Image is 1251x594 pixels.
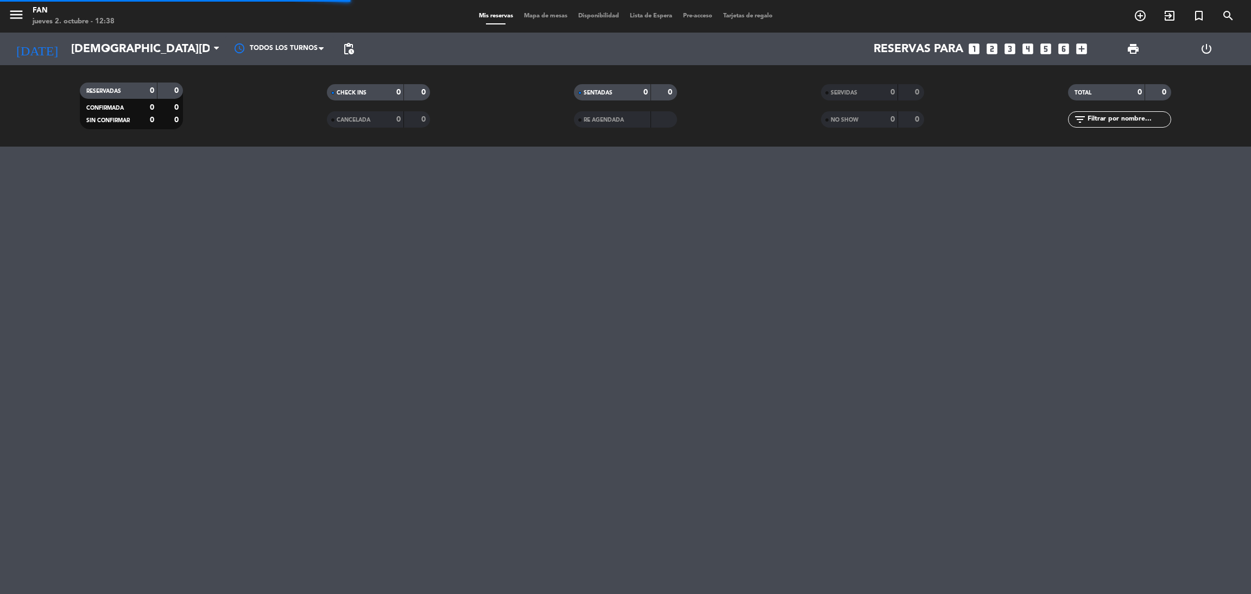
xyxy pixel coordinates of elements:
[86,118,130,123] span: SIN CONFIRMAR
[101,42,114,55] i: arrow_drop_down
[584,90,612,96] span: SENTADAS
[1163,9,1176,22] i: exit_to_app
[668,89,674,96] strong: 0
[1039,42,1053,56] i: looks_5
[915,89,921,96] strong: 0
[1003,42,1017,56] i: looks_3
[174,104,181,111] strong: 0
[1075,42,1089,56] i: add_box
[174,87,181,94] strong: 0
[1127,42,1140,55] span: print
[584,117,624,123] span: RE AGENDADA
[985,42,999,56] i: looks_two
[1073,113,1086,126] i: filter_list
[1138,89,1142,96] strong: 0
[1075,90,1091,96] span: TOTAL
[1162,89,1168,96] strong: 0
[967,42,981,56] i: looks_one
[150,87,154,94] strong: 0
[174,116,181,124] strong: 0
[890,89,895,96] strong: 0
[86,89,121,94] span: RESERVADAS
[8,37,66,61] i: [DATE]
[874,42,963,56] span: Reservas para
[1057,42,1071,56] i: looks_6
[1170,33,1243,65] div: LOG OUT
[1200,42,1213,55] i: power_settings_new
[337,117,370,123] span: CANCELADA
[150,104,154,111] strong: 0
[643,89,648,96] strong: 0
[1192,9,1205,22] i: turned_in_not
[8,7,24,23] i: menu
[342,42,355,55] span: pending_actions
[86,105,124,111] span: CONFIRMADA
[1021,42,1035,56] i: looks_4
[421,116,428,123] strong: 0
[337,90,367,96] span: CHECK INS
[1222,9,1235,22] i: search
[8,7,24,27] button: menu
[890,116,895,123] strong: 0
[624,13,678,19] span: Lista de Espera
[678,13,718,19] span: Pre-acceso
[1086,113,1171,125] input: Filtrar por nombre...
[150,116,154,124] strong: 0
[718,13,778,19] span: Tarjetas de regalo
[33,5,115,16] div: Fan
[831,117,858,123] span: NO SHOW
[573,13,624,19] span: Disponibilidad
[396,89,401,96] strong: 0
[473,13,519,19] span: Mis reservas
[519,13,573,19] span: Mapa de mesas
[831,90,857,96] span: SERVIDAS
[1134,9,1147,22] i: add_circle_outline
[396,116,401,123] strong: 0
[915,116,921,123] strong: 0
[33,16,115,27] div: jueves 2. octubre - 12:38
[421,89,428,96] strong: 0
